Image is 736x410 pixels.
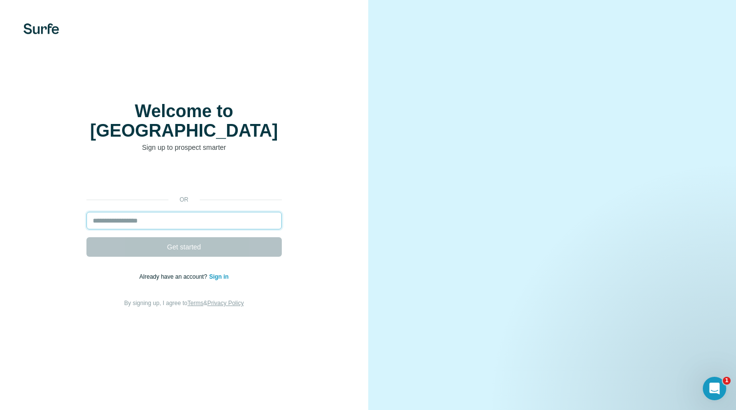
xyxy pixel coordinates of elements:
[703,377,726,400] iframe: Intercom live chat
[124,300,244,307] span: By signing up, I agree to &
[139,273,209,280] span: Already have an account?
[82,167,287,188] iframe: Sign in with Google Button
[723,377,731,385] span: 1
[209,273,229,280] a: Sign in
[168,195,200,204] p: or
[207,300,244,307] a: Privacy Policy
[23,23,59,34] img: Surfe's logo
[86,143,282,152] p: Sign up to prospect smarter
[86,102,282,141] h1: Welcome to [GEOGRAPHIC_DATA]
[188,300,204,307] a: Terms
